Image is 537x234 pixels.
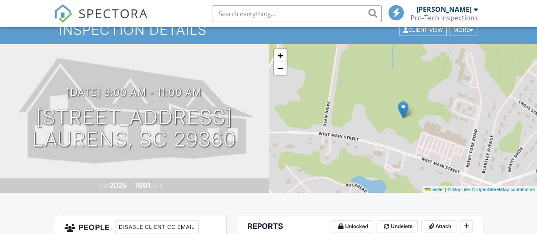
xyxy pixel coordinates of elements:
[98,183,108,189] span: Built
[425,187,444,192] a: Leaflet
[450,24,477,36] div: More
[410,14,478,22] div: Pro-Tech Inspections
[67,87,202,98] h3: [DATE] 9:00 am - 11:00 am
[447,187,470,192] a: © MapTiler
[115,220,199,234] div: Disable Client CC Email
[399,24,447,36] div: Client View
[274,62,287,75] a: Zoom out
[398,101,408,118] img: Marker
[79,4,148,22] span: SPECTORA
[109,181,127,190] div: 2025
[135,181,150,190] div: 1991
[152,183,163,189] span: sq. ft.
[59,23,478,37] h1: Inspection Details
[445,187,446,192] span: |
[54,4,73,23] img: The Best Home Inspection Software - Spectora
[399,26,449,33] a: Client View
[416,5,472,14] div: [PERSON_NAME]
[472,187,535,192] a: © OpenStreetMap contributors
[32,106,236,151] h1: [STREET_ADDRESS] Laurens, SC 29360
[277,50,283,61] span: +
[54,11,148,29] a: SPECTORA
[212,5,382,22] input: Search everything...
[277,63,283,73] span: −
[274,49,287,62] a: Zoom in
